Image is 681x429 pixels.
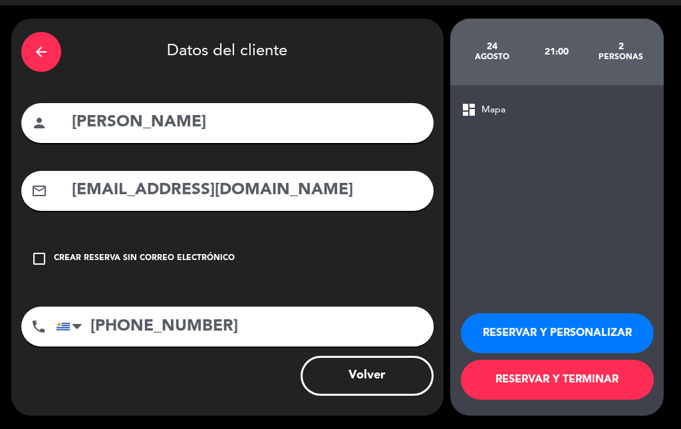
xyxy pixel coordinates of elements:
[56,307,434,347] input: Número de teléfono...
[21,29,434,75] div: Datos del cliente
[70,109,424,136] input: Nombre del cliente
[481,102,505,118] span: Mapa
[33,44,49,60] i: arrow_back
[589,52,653,63] div: personas
[461,313,654,353] button: RESERVAR Y PERSONALIZAR
[31,115,47,131] i: person
[70,177,424,204] input: Email del cliente
[57,307,87,346] div: Uruguay: +598
[460,52,525,63] div: agosto
[461,102,477,118] span: dashboard
[31,183,47,199] i: mail_outline
[461,360,654,400] button: RESERVAR Y TERMINAR
[301,356,434,396] button: Volver
[524,29,589,75] div: 21:00
[460,41,525,52] div: 24
[589,41,653,52] div: 2
[54,252,235,265] div: Crear reserva sin correo electrónico
[31,319,47,335] i: phone
[31,251,47,267] i: check_box_outline_blank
